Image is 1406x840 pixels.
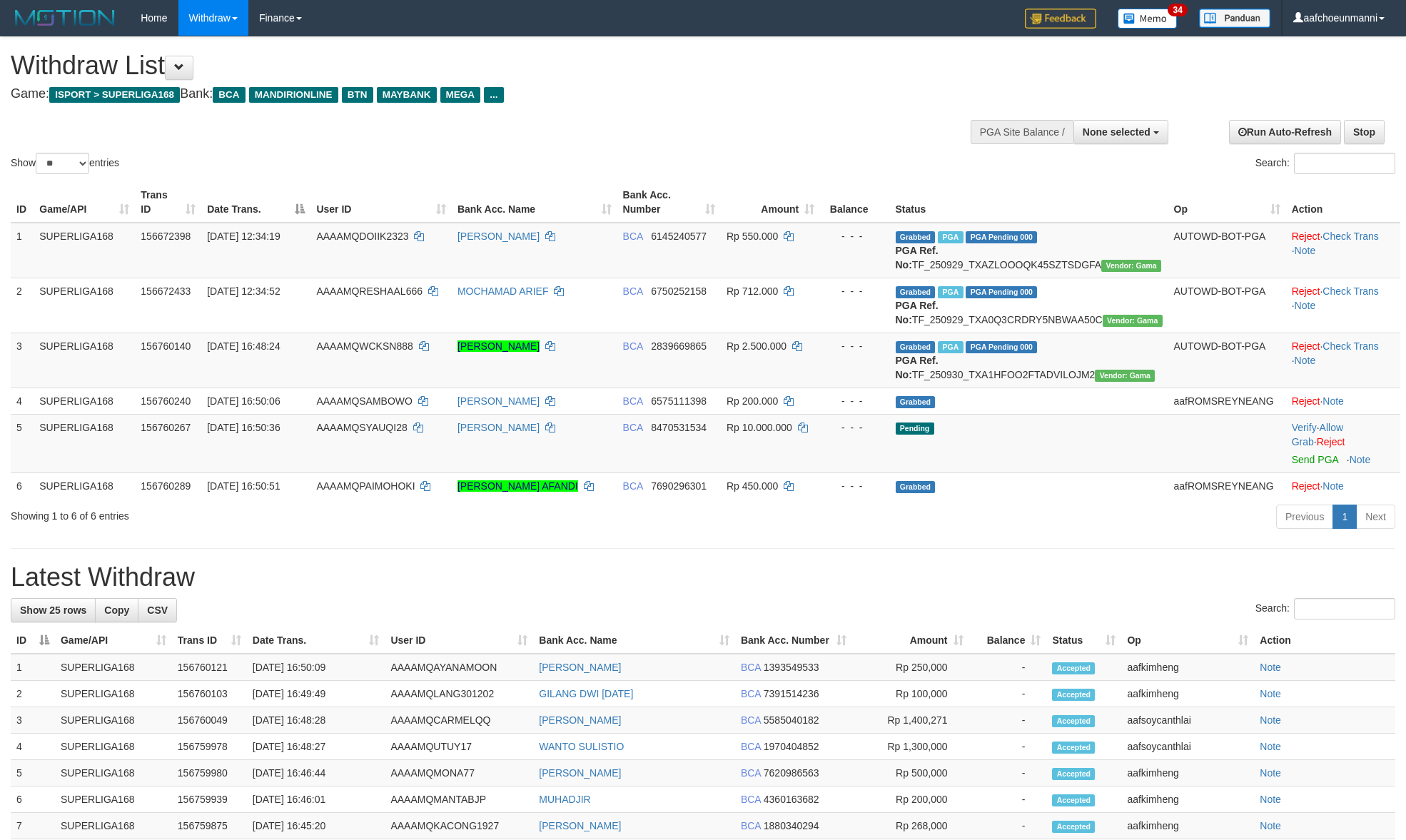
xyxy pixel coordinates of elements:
th: Amount: activate to sort column ascending [721,182,820,223]
span: BCA [623,285,643,297]
a: [PERSON_NAME] [457,395,540,407]
td: - [969,786,1047,813]
span: Copy 1880340294 to clipboard [764,820,819,831]
td: - [969,707,1047,734]
span: BCA [623,340,643,352]
span: [DATE] 16:48:24 [207,340,280,352]
label: Search: [1255,153,1395,174]
th: Bank Acc. Name: activate to sort column ascending [452,182,617,223]
td: · [1286,388,1400,414]
label: Search: [1255,598,1395,619]
th: User ID: activate to sort column ascending [310,182,452,223]
td: 3 [11,333,34,388]
td: SUPERLIGA168 [55,734,172,760]
a: Note [1260,794,1281,805]
a: Note [1260,741,1281,752]
td: · · [1286,333,1400,388]
td: [DATE] 16:48:27 [247,734,385,760]
span: Accepted [1052,742,1095,754]
a: [PERSON_NAME] [457,231,540,242]
span: BCA [741,662,761,673]
span: BCA [623,422,643,433]
b: PGA Ref. No: [896,245,939,270]
span: Grabbed [896,481,936,493]
span: Copy 5585040182 to clipboard [764,714,819,726]
td: SUPERLIGA168 [55,681,172,707]
td: 3 [11,707,55,734]
span: Show 25 rows [20,604,86,616]
a: Note [1322,480,1344,492]
td: AAAAMQCARMELQQ [385,707,533,734]
span: Accepted [1052,821,1095,833]
span: BCA [741,741,761,752]
td: 4 [11,734,55,760]
td: 156760103 [172,681,247,707]
td: 156759978 [172,734,247,760]
td: SUPERLIGA168 [55,813,172,839]
td: 5 [11,414,34,472]
td: · · [1286,414,1400,472]
th: Action [1254,627,1395,654]
td: TF_250930_TXA1HFOO2FTADVILOJM2 [890,333,1168,388]
div: - - - [826,479,884,493]
td: aafkimheng [1121,813,1254,839]
h1: Withdraw List [11,51,923,80]
td: AAAAMQKACONG1927 [385,813,533,839]
a: Check Trans [1322,340,1379,352]
a: Reject [1292,231,1320,242]
span: [DATE] 16:50:51 [207,480,280,492]
a: Note [1260,688,1281,699]
span: 156672433 [141,285,191,297]
td: SUPERLIGA168 [55,786,172,813]
td: aafkimheng [1121,760,1254,786]
button: None selected [1073,120,1168,144]
a: Reject [1292,340,1320,352]
span: BCA [741,767,761,779]
th: Trans ID: activate to sort column ascending [172,627,247,654]
td: 5 [11,760,55,786]
td: · [1286,472,1400,499]
span: Vendor URL: https://trx31.1velocity.biz [1101,260,1161,272]
a: Check Trans [1322,285,1379,297]
span: Grabbed [896,341,936,353]
td: 156759939 [172,786,247,813]
td: aafROMSREYNEANG [1168,472,1286,499]
a: Reject [1292,285,1320,297]
td: AAAAMQMONA77 [385,760,533,786]
td: SUPERLIGA168 [34,472,135,499]
td: - [969,654,1047,681]
td: TF_250929_TXA0Q3CRDRY5NBWAA50C [890,278,1168,333]
td: AUTOWD-BOT-PGA [1168,278,1286,333]
span: Copy 4360163682 to clipboard [764,794,819,805]
th: ID: activate to sort column descending [11,627,55,654]
td: [DATE] 16:50:09 [247,654,385,681]
td: 4 [11,388,34,414]
td: · · [1286,223,1400,278]
a: MOCHAMAD ARIEF [457,285,549,297]
a: Previous [1276,505,1333,529]
span: AAAAMQSYAUQI28 [316,422,407,433]
a: [PERSON_NAME] [457,340,540,352]
span: Accepted [1052,768,1095,780]
td: - [969,681,1047,707]
a: Check Trans [1322,231,1379,242]
img: panduan.png [1199,9,1270,28]
span: Rp 2.500.000 [727,340,787,352]
a: [PERSON_NAME] AFANDI [457,480,578,492]
th: Op: activate to sort column ascending [1168,182,1286,223]
span: BCA [623,480,643,492]
h4: Game: Bank: [11,87,923,101]
span: BCA [623,395,643,407]
a: WANTO SULISTIO [539,741,624,752]
td: [DATE] 16:48:28 [247,707,385,734]
span: · [1292,422,1343,447]
th: Game/API: activate to sort column ascending [55,627,172,654]
th: Date Trans.: activate to sort column ascending [247,627,385,654]
th: Trans ID: activate to sort column ascending [135,182,201,223]
td: 156760121 [172,654,247,681]
td: aafROMSREYNEANG [1168,388,1286,414]
span: 156760267 [141,422,191,433]
div: PGA Site Balance / [971,120,1073,144]
span: BCA [741,820,761,831]
a: Allow Grab [1292,422,1343,447]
